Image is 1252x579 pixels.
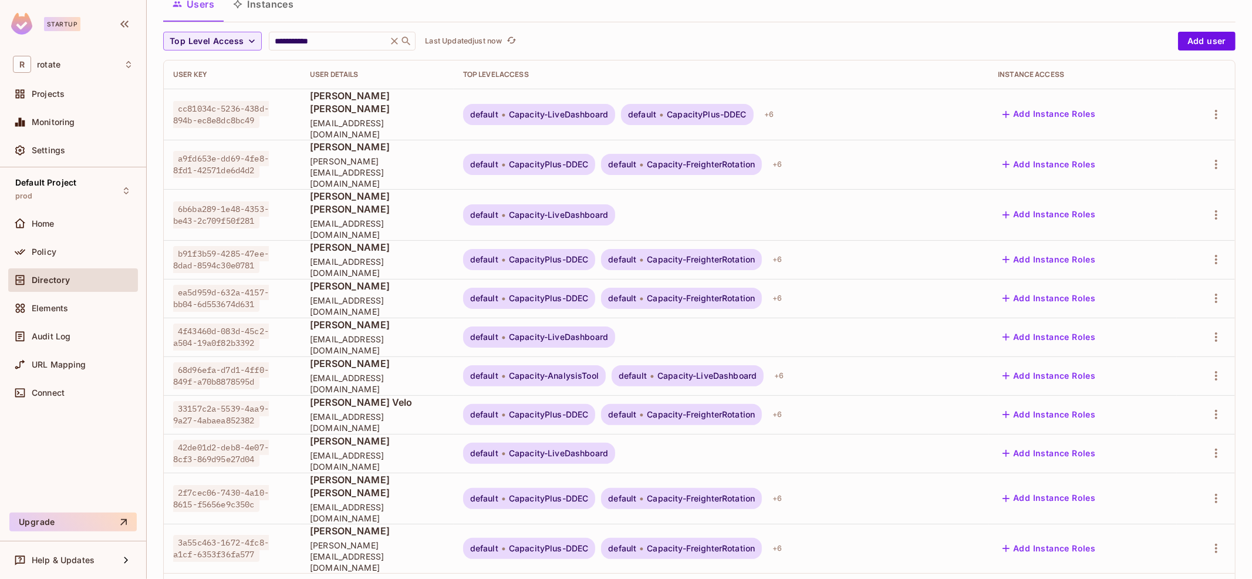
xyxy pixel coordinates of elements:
div: + 6 [768,539,787,558]
span: Top Level Access [170,34,244,49]
span: [EMAIL_ADDRESS][DOMAIN_NAME] [310,117,444,140]
span: Home [32,219,55,228]
span: default [470,110,498,119]
div: Top Level Access [463,70,980,79]
span: default [470,449,498,458]
span: [PERSON_NAME] [PERSON_NAME] [310,89,444,115]
span: [PERSON_NAME] [310,357,444,370]
span: Elements [32,304,68,313]
span: CapacityPlus-DDEC [667,110,747,119]
span: [PERSON_NAME] [PERSON_NAME] [310,190,444,216]
button: Top Level Access [163,32,262,51]
span: [EMAIL_ADDRESS][DOMAIN_NAME] [310,411,444,433]
button: Add Instance Roles [998,155,1100,174]
button: Add Instance Roles [998,250,1100,269]
span: Capacity-FreighterRotation [647,255,755,264]
span: default [608,410,636,419]
span: Policy [32,247,56,257]
button: Add Instance Roles [998,539,1100,558]
span: ea5d959d-632a-4157-bb04-6d553674d631 [173,285,269,312]
span: Capacity-FreighterRotation [647,294,755,303]
span: default [470,494,498,503]
span: [PERSON_NAME] [310,140,444,153]
span: [PERSON_NAME] [310,280,444,292]
span: default [608,494,636,503]
div: + 6 [768,405,787,424]
span: [PERSON_NAME] [PERSON_NAME] [310,473,444,499]
div: + 6 [768,155,787,174]
span: [EMAIL_ADDRESS][DOMAIN_NAME] [310,256,444,278]
span: 3a55c463-1672-4fc8-a1cf-6353f36fa577 [173,535,269,562]
span: [EMAIL_ADDRESS][DOMAIN_NAME] [310,501,444,524]
button: Add Instance Roles [998,105,1100,124]
button: Add Instance Roles [998,489,1100,508]
button: Add Instance Roles [998,328,1100,346]
div: User Key [173,70,291,79]
button: Add Instance Roles [998,206,1100,224]
span: [EMAIL_ADDRESS][DOMAIN_NAME] [310,295,444,317]
span: [PERSON_NAME] Velo [310,396,444,409]
span: [PERSON_NAME] [310,318,444,331]
span: Capacity-LiveDashboard [509,332,608,342]
span: Default Project [15,178,76,187]
span: default [619,371,647,381]
span: default [470,332,498,342]
span: CapacityPlus-DDEC [509,294,589,303]
div: + 6 [760,105,778,124]
span: URL Mapping [32,360,86,369]
span: [PERSON_NAME] [310,435,444,447]
span: b91f3b59-4285-47ee-8dad-8594c30e0781 [173,246,269,273]
span: refresh [507,35,517,47]
span: [PERSON_NAME][EMAIL_ADDRESS][DOMAIN_NAME] [310,540,444,573]
span: default [608,544,636,553]
span: Directory [32,275,70,285]
span: default [628,110,656,119]
span: Capacity-FreighterRotation [647,494,755,503]
span: a9fd653e-dd69-4fe8-8fd1-42571de6d4d2 [173,151,269,178]
span: Capacity-LiveDashboard [509,449,608,458]
span: Connect [32,388,65,398]
img: SReyMgAAAABJRU5ErkJggg== [11,13,32,35]
span: default [608,160,636,169]
p: Last Updated just now [425,36,502,46]
span: prod [15,191,33,201]
span: [PERSON_NAME] [310,524,444,537]
span: Capacity-AnalysisTool [509,371,599,381]
span: [EMAIL_ADDRESS][DOMAIN_NAME] [310,334,444,356]
span: Projects [32,89,65,99]
span: default [608,294,636,303]
span: Monitoring [32,117,75,127]
div: User Details [310,70,444,79]
span: CapacityPlus-DDEC [509,160,589,169]
span: Capacity-LiveDashboard [509,110,608,119]
span: Capacity-LiveDashboard [657,371,757,381]
div: + 6 [768,250,787,269]
span: Help & Updates [32,556,95,565]
button: Add user [1178,32,1236,51]
div: Startup [44,17,80,31]
span: [EMAIL_ADDRESS][DOMAIN_NAME] [310,218,444,240]
div: Instance Access [998,70,1167,79]
span: 33157c2a-5539-4aa9-9a27-4abaea852382 [173,401,269,428]
span: Capacity-FreighterRotation [647,160,755,169]
button: refresh [504,34,518,48]
span: default [608,255,636,264]
span: Capacity-LiveDashboard [509,210,608,220]
span: [EMAIL_ADDRESS][DOMAIN_NAME] [310,372,444,395]
span: cc81034c-5236-438d-894b-ec8e8dc8bc49 [173,101,269,128]
span: Capacity-FreighterRotation [647,410,755,419]
span: [EMAIL_ADDRESS][DOMAIN_NAME] [310,450,444,472]
span: default [470,294,498,303]
span: Audit Log [32,332,70,341]
span: 4f43460d-083d-45c2-a504-19a0f82b3392 [173,324,269,351]
div: + 6 [770,366,788,385]
span: Settings [32,146,65,155]
span: CapacityPlus-DDEC [509,255,589,264]
span: [PERSON_NAME] [310,241,444,254]
span: 68d96efa-d7d1-4ff0-849f-a70b8878595d [173,362,269,389]
span: default [470,160,498,169]
span: Workspace: rotate [37,60,60,69]
button: Upgrade [9,513,137,531]
div: + 6 [768,489,787,508]
span: default [470,371,498,381]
